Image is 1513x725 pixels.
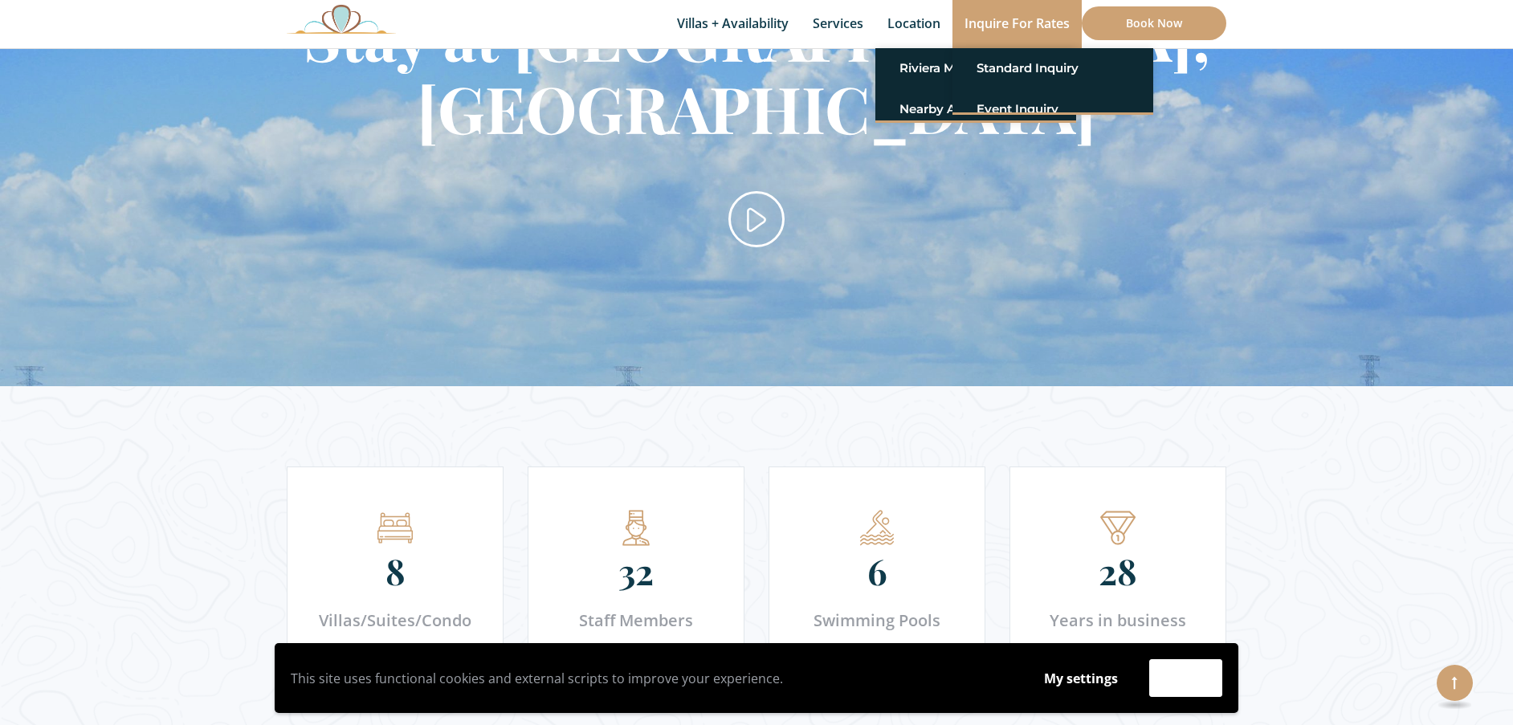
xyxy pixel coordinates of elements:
[899,95,1052,124] a: Nearby Activities
[1022,609,1213,633] div: Years in business
[977,95,1129,124] a: Event Inquiry
[899,54,1052,83] a: Riviera Maya
[781,609,973,633] div: Swimming Pools
[1099,559,1137,583] span: 28
[1082,6,1226,40] a: Book Now
[300,609,491,633] div: Villas/Suites/Condo
[977,54,1129,83] a: Standard Inquiry
[291,666,1013,690] p: This site uses functional cookies and external scripts to improve your experience.
[618,559,654,583] span: 32
[540,609,732,633] div: Staff Members
[728,191,785,247] a: Video
[287,4,396,34] img: Awesome Logo
[867,559,887,583] span: 6
[385,559,406,583] span: 8
[1029,660,1133,697] button: My settings
[1149,659,1222,697] button: Accept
